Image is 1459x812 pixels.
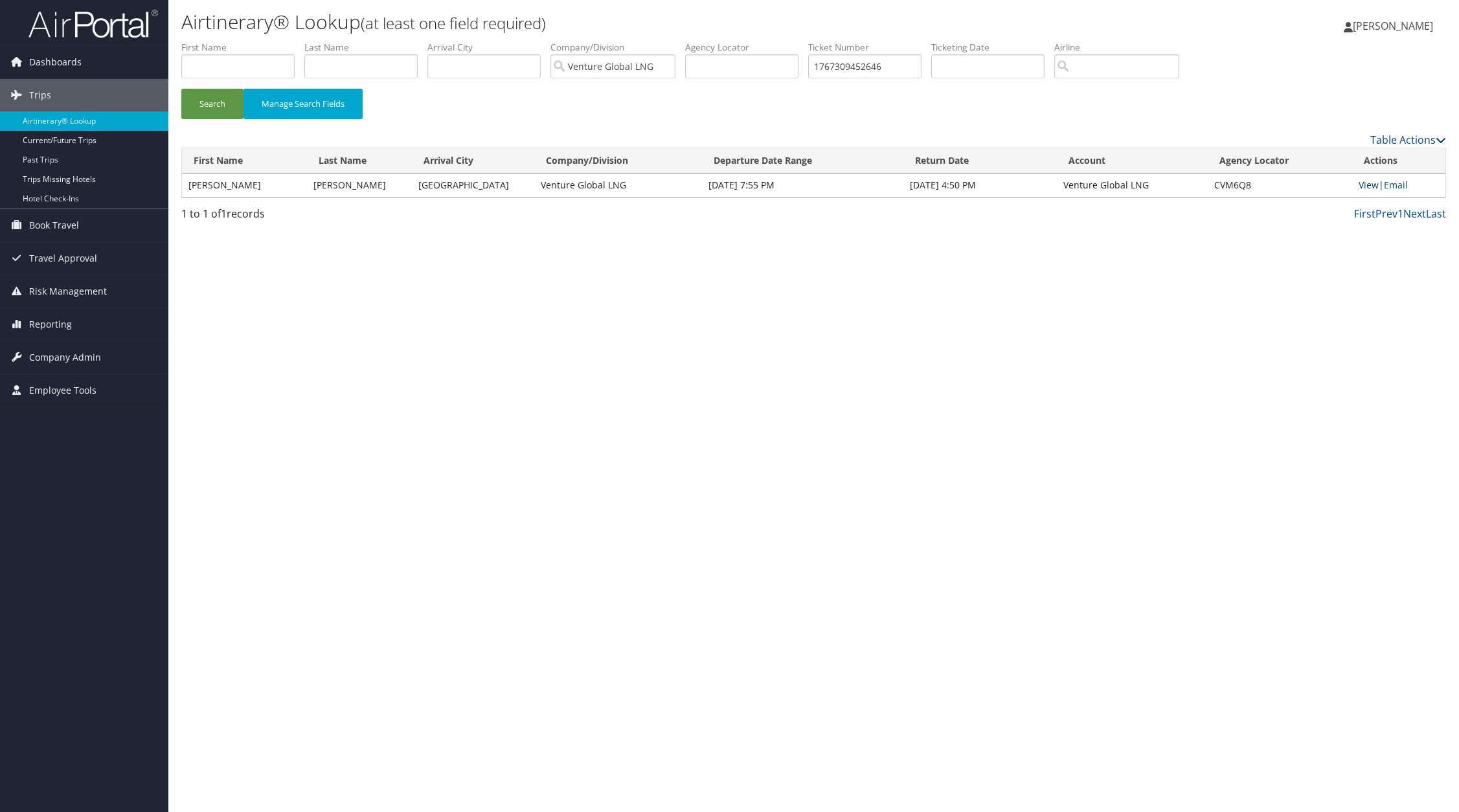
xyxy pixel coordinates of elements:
span: [PERSON_NAME] [1353,19,1433,33]
span: Book Travel [29,209,79,242]
td: Venture Global LNG [1057,174,1208,197]
a: Next [1403,207,1426,221]
td: [GEOGRAPHIC_DATA] [412,174,534,197]
span: Dashboards [29,46,82,78]
span: Reporting [29,308,72,341]
th: Arrival City: activate to sort column ascending [412,148,534,174]
a: 1 [1397,207,1403,221]
small: (at least one field required) [361,12,546,34]
label: Arrival City [427,41,550,54]
td: [DATE] 4:50 PM [903,174,1057,197]
th: Last Name: activate to sort column ascending [307,148,412,174]
div: 1 to 1 of records [181,206,483,228]
th: Actions [1352,148,1445,174]
label: Last Name [304,41,427,54]
label: First Name [181,41,304,54]
th: Return Date: activate to sort column ascending [903,148,1057,174]
h1: Airtinerary® Lookup [181,8,1024,36]
td: [PERSON_NAME] [307,174,412,197]
a: Prev [1375,207,1397,221]
a: Last [1426,207,1446,221]
button: Search [181,89,243,119]
span: Trips [29,79,51,111]
td: CVM6Q8 [1208,174,1352,197]
button: Manage Search Fields [243,89,363,119]
label: Ticketing Date [931,41,1054,54]
label: Agency Locator [685,41,808,54]
th: Agency Locator: activate to sort column ascending [1208,148,1352,174]
th: Company/Division [534,148,702,174]
label: Airline [1054,41,1189,54]
a: Table Actions [1370,133,1446,147]
span: Risk Management [29,275,107,308]
a: Email [1384,179,1408,191]
td: | [1352,174,1445,197]
span: 1 [221,207,227,221]
th: Departure Date Range: activate to sort column ascending [702,148,903,174]
td: [DATE] 7:55 PM [702,174,903,197]
a: First [1354,207,1375,221]
a: View [1359,179,1379,191]
a: [PERSON_NAME] [1344,6,1446,45]
span: Travel Approval [29,242,97,275]
label: Company/Division [550,41,685,54]
label: Ticket Number [808,41,931,54]
img: airportal-logo.png [28,8,158,39]
td: Venture Global LNG [534,174,702,197]
td: [PERSON_NAME] [182,174,307,197]
span: Employee Tools [29,374,96,407]
span: Company Admin [29,341,101,374]
th: Account: activate to sort column ascending [1057,148,1208,174]
th: First Name: activate to sort column ascending [182,148,307,174]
